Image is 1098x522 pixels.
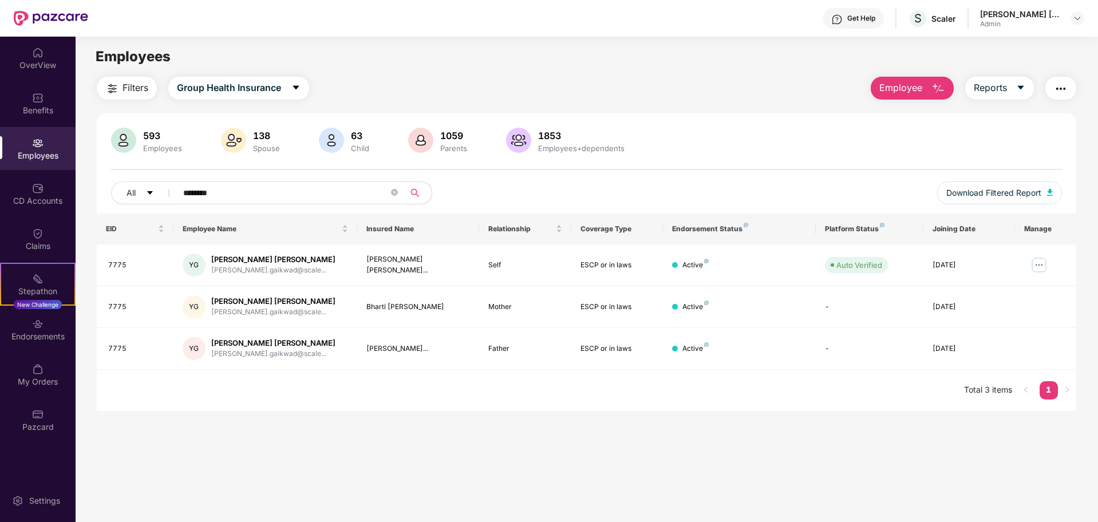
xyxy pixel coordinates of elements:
span: Employee [879,81,922,95]
span: close-circle [391,188,398,199]
span: left [1022,386,1029,393]
img: svg+xml;base64,PHN2ZyB4bWxucz0iaHR0cDovL3d3dy53My5vcmcvMjAwMC9zdmciIHhtbG5zOnhsaW5rPSJodHRwOi8vd3... [221,128,246,153]
div: 7775 [108,260,164,271]
img: svg+xml;base64,PHN2ZyB4bWxucz0iaHR0cDovL3d3dy53My5vcmcvMjAwMC9zdmciIHhtbG5zOnhsaW5rPSJodHRwOi8vd3... [408,128,433,153]
img: svg+xml;base64,PHN2ZyBpZD0iRHJvcGRvd24tMzJ4MzIiIHhtbG5zPSJodHRwOi8vd3d3LnczLm9yZy8yMDAwL3N2ZyIgd2... [1073,14,1082,23]
button: Group Health Insurancecaret-down [168,77,309,100]
div: [PERSON_NAME] [PERSON_NAME]... [366,254,471,276]
img: New Pazcare Logo [14,11,88,26]
span: search [404,188,426,197]
img: svg+xml;base64,PHN2ZyB4bWxucz0iaHR0cDovL3d3dy53My5vcmcvMjAwMC9zdmciIHdpZHRoPSI4IiBoZWlnaHQ9IjgiIH... [704,300,709,305]
img: svg+xml;base64,PHN2ZyB4bWxucz0iaHR0cDovL3d3dy53My5vcmcvMjAwMC9zdmciIHdpZHRoPSI4IiBoZWlnaHQ9IjgiIH... [704,259,709,263]
img: svg+xml;base64,PHN2ZyB4bWxucz0iaHR0cDovL3d3dy53My5vcmcvMjAwMC9zdmciIHhtbG5zOnhsaW5rPSJodHRwOi8vd3... [931,82,945,96]
span: Employees [96,48,171,65]
span: Relationship [488,224,553,234]
th: Joining Date [923,213,1015,244]
span: Reports [974,81,1007,95]
span: Group Health Insurance [177,81,281,95]
img: svg+xml;base64,PHN2ZyB4bWxucz0iaHR0cDovL3d3dy53My5vcmcvMjAwMC9zdmciIHdpZHRoPSIyNCIgaGVpZ2h0PSIyNC... [1054,82,1068,96]
span: All [127,187,136,199]
div: Father [488,343,562,354]
img: svg+xml;base64,PHN2ZyBpZD0iSGVscC0zMngzMiIgeG1sbnM9Imh0dHA6Ly93d3cudzMub3JnLzIwMDAvc3ZnIiB3aWR0aD... [831,14,843,25]
div: 1059 [438,130,469,141]
td: - [816,286,923,328]
img: manageButton [1030,256,1048,274]
div: [DATE] [933,343,1006,354]
th: Insured Name [357,213,480,244]
div: Active [682,260,709,271]
div: ESCP or in laws [580,343,654,354]
div: Stepathon [1,286,74,297]
img: svg+xml;base64,PHN2ZyB4bWxucz0iaHR0cDovL3d3dy53My5vcmcvMjAwMC9zdmciIHdpZHRoPSI4IiBoZWlnaHQ9IjgiIH... [744,223,748,227]
img: svg+xml;base64,PHN2ZyB4bWxucz0iaHR0cDovL3d3dy53My5vcmcvMjAwMC9zdmciIHhtbG5zOnhsaW5rPSJodHRwOi8vd3... [111,128,136,153]
button: search [404,181,432,204]
li: Total 3 items [964,381,1012,400]
th: Manage [1015,213,1076,244]
img: svg+xml;base64,PHN2ZyB4bWxucz0iaHR0cDovL3d3dy53My5vcmcvMjAwMC9zdmciIHdpZHRoPSI4IiBoZWlnaHQ9IjgiIH... [704,342,709,347]
div: Bharti [PERSON_NAME] [366,302,471,313]
span: Employee Name [183,224,339,234]
div: Parents [438,144,469,153]
td: - [816,328,923,370]
button: Download Filtered Report [937,181,1062,204]
div: Employees+dependents [536,144,627,153]
img: svg+xml;base64,PHN2ZyB4bWxucz0iaHR0cDovL3d3dy53My5vcmcvMjAwMC9zdmciIHdpZHRoPSI4IiBoZWlnaHQ9IjgiIH... [880,223,884,227]
div: [PERSON_NAME]... [366,343,471,354]
div: Auto Verified [836,259,882,271]
span: EID [106,224,156,234]
div: Child [349,144,372,153]
div: 138 [251,130,282,141]
div: YG [183,337,206,360]
div: YG [183,295,206,318]
img: svg+xml;base64,PHN2ZyBpZD0iRW1wbG95ZWVzIiB4bWxucz0iaHR0cDovL3d3dy53My5vcmcvMjAwMC9zdmciIHdpZHRoPS... [32,137,44,149]
button: Employee [871,77,954,100]
div: Scaler [931,13,956,24]
button: Allcaret-down [111,181,181,204]
div: [DATE] [933,260,1006,271]
img: svg+xml;base64,PHN2ZyBpZD0iUGF6Y2FyZCIgeG1sbnM9Imh0dHA6Ly93d3cudzMub3JnLzIwMDAvc3ZnIiB3aWR0aD0iMj... [32,409,44,420]
img: svg+xml;base64,PHN2ZyBpZD0iQ0RfQWNjb3VudHMiIGRhdGEtbmFtZT0iQ0QgQWNjb3VudHMiIHhtbG5zPSJodHRwOi8vd3... [32,183,44,194]
div: [PERSON_NAME] [PERSON_NAME] [980,9,1060,19]
div: 7775 [108,343,164,354]
img: svg+xml;base64,PHN2ZyBpZD0iTXlfT3JkZXJzIiBkYXRhLW5hbWU9Ik15IE9yZGVycyIgeG1sbnM9Imh0dHA6Ly93d3cudz... [32,363,44,375]
div: [PERSON_NAME] [PERSON_NAME] [211,254,335,265]
li: 1 [1040,381,1058,400]
li: Next Page [1058,381,1076,400]
div: Spouse [251,144,282,153]
button: right [1058,381,1076,400]
div: Active [682,302,709,313]
div: Endorsement Status [672,224,807,234]
img: svg+xml;base64,PHN2ZyB4bWxucz0iaHR0cDovL3d3dy53My5vcmcvMjAwMC9zdmciIHhtbG5zOnhsaW5rPSJodHRwOi8vd3... [319,128,344,153]
div: [PERSON_NAME].gaikwad@scale... [211,307,335,318]
div: 593 [141,130,184,141]
span: close-circle [391,189,398,196]
div: Platform Status [825,224,914,234]
div: 7775 [108,302,164,313]
div: Admin [980,19,1060,29]
img: svg+xml;base64,PHN2ZyB4bWxucz0iaHR0cDovL3d3dy53My5vcmcvMjAwMC9zdmciIHhtbG5zOnhsaW5rPSJodHRwOi8vd3... [1047,189,1053,196]
span: S [914,11,922,25]
button: Filters [97,77,157,100]
img: svg+xml;base64,PHN2ZyBpZD0iQ2xhaW0iIHhtbG5zPSJodHRwOi8vd3d3LnczLm9yZy8yMDAwL3N2ZyIgd2lkdGg9IjIwIi... [32,228,44,239]
img: svg+xml;base64,PHN2ZyB4bWxucz0iaHR0cDovL3d3dy53My5vcmcvMjAwMC9zdmciIHdpZHRoPSIyNCIgaGVpZ2h0PSIyNC... [105,82,119,96]
div: New Challenge [14,300,62,309]
div: ESCP or in laws [580,260,654,271]
div: Self [488,260,562,271]
img: svg+xml;base64,PHN2ZyB4bWxucz0iaHR0cDovL3d3dy53My5vcmcvMjAwMC9zdmciIHdpZHRoPSIyMSIgaGVpZ2h0PSIyMC... [32,273,44,284]
th: EID [97,213,173,244]
div: Active [682,343,709,354]
button: Reportscaret-down [965,77,1034,100]
div: Get Help [847,14,875,23]
div: [PERSON_NAME] [PERSON_NAME] [211,296,335,307]
div: 1853 [536,130,627,141]
a: 1 [1040,381,1058,398]
div: [PERSON_NAME] [PERSON_NAME] [211,338,335,349]
span: caret-down [291,83,301,93]
div: Settings [26,495,64,507]
img: svg+xml;base64,PHN2ZyBpZD0iSG9tZSIgeG1sbnM9Imh0dHA6Ly93d3cudzMub3JnLzIwMDAvc3ZnIiB3aWR0aD0iMjAiIG... [32,47,44,58]
img: svg+xml;base64,PHN2ZyB4bWxucz0iaHR0cDovL3d3dy53My5vcmcvMjAwMC9zdmciIHhtbG5zOnhsaW5rPSJodHRwOi8vd3... [506,128,531,153]
div: Mother [488,302,562,313]
div: [PERSON_NAME].gaikwad@scale... [211,265,335,276]
div: Employees [141,144,184,153]
span: caret-down [146,189,154,198]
